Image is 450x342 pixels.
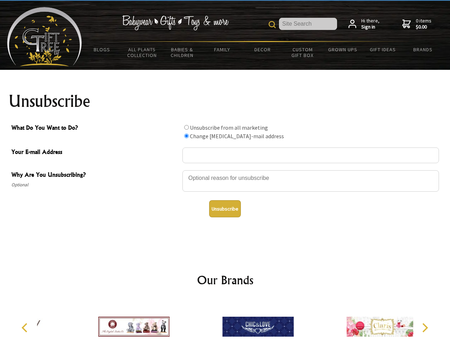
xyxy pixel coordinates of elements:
img: Babywear - Gifts - Toys & more [122,15,229,30]
a: Family [202,42,243,57]
h2: Our Brands [14,271,436,289]
h1: Unsubscribe [9,93,442,110]
textarea: Why Are You Unsubscribing? [182,170,439,192]
a: Babies & Children [162,42,202,63]
a: Decor [242,42,283,57]
button: Unsubscribe [209,200,241,217]
a: Grown Ups [322,42,363,57]
img: product search [269,21,276,28]
button: Previous [18,320,33,336]
input: Site Search [279,18,337,30]
button: Next [417,320,433,336]
label: Unsubscribe from all marketing [190,124,268,131]
a: Hi there,Sign in [348,18,379,30]
img: Babyware - Gifts - Toys and more... [7,7,82,66]
a: Custom Gift Box [283,42,323,63]
input: What Do You Want to Do? [184,134,189,138]
strong: Sign in [361,24,379,30]
strong: $0.00 [416,24,431,30]
span: Why Are You Unsubscribing? [11,170,179,181]
a: Gift Ideas [363,42,403,57]
span: Hi there, [361,18,379,30]
a: 0 items$0.00 [402,18,431,30]
span: What Do You Want to Do? [11,123,179,134]
a: Brands [403,42,443,57]
span: Optional [11,181,179,189]
a: BLOGS [82,42,122,57]
label: Change [MEDICAL_DATA]-mail address [190,133,284,140]
input: What Do You Want to Do? [184,125,189,130]
span: Your E-mail Address [11,147,179,158]
input: Your E-mail Address [182,147,439,163]
span: 0 items [416,17,431,30]
a: All Plants Collection [122,42,162,63]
